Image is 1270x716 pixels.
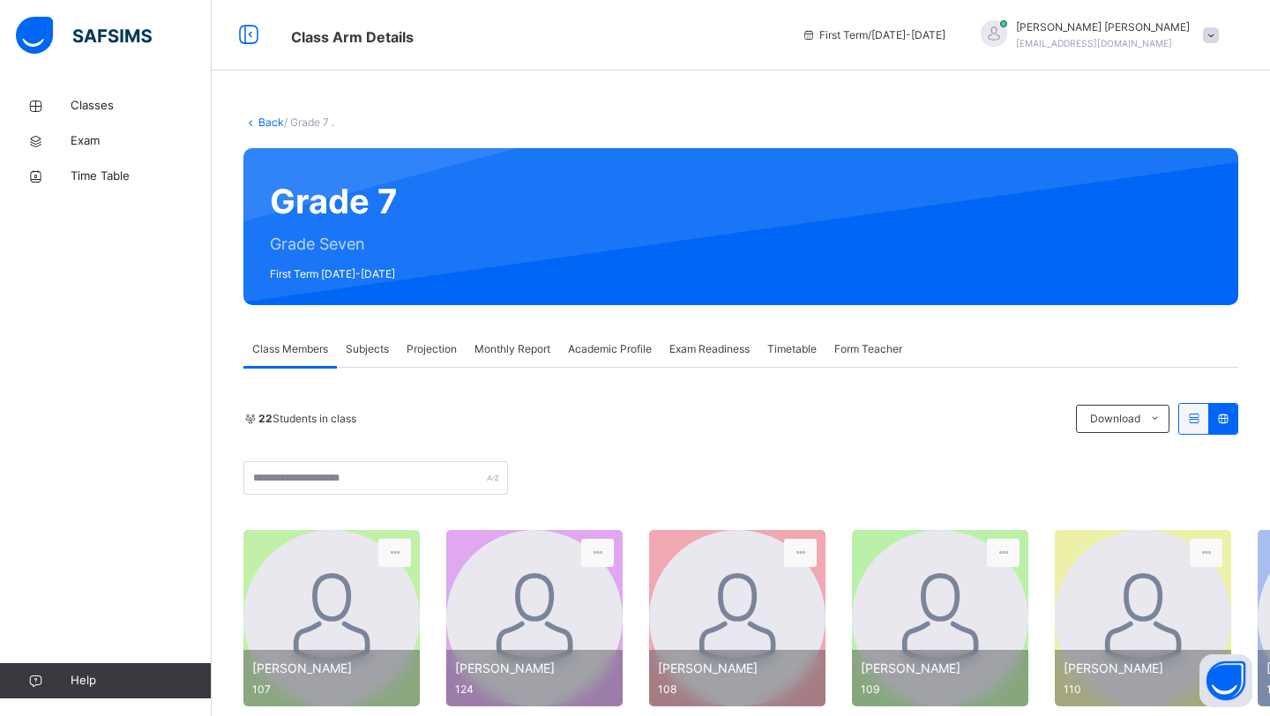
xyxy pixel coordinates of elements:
span: Timetable [767,341,817,357]
span: Exam Readiness [669,341,750,357]
span: Academic Profile [568,341,652,357]
span: 109 [861,682,1020,697]
span: Students in class [258,411,356,427]
span: session/term information [802,27,945,43]
span: Download [1090,411,1140,427]
b: 22 [258,412,273,425]
span: [PERSON_NAME] [1064,659,1222,677]
span: Monthly Report [474,341,550,357]
span: 124 [455,682,614,697]
span: [PERSON_NAME] [PERSON_NAME] [1016,19,1190,35]
span: / Grade 7 . [284,116,334,129]
span: [PERSON_NAME] [455,659,614,677]
span: Class Members [252,341,328,357]
span: 108 [658,682,817,697]
span: Help [71,672,211,690]
div: SaimahKhokhar [963,19,1228,51]
span: Subjects [346,341,389,357]
span: [EMAIL_ADDRESS][DOMAIN_NAME] [1016,38,1172,48]
span: 110 [1064,682,1222,697]
span: [PERSON_NAME] [861,659,1020,677]
a: Back [258,116,284,129]
span: Projection [407,341,457,357]
span: [PERSON_NAME] [252,659,411,677]
button: Open asap [1199,654,1252,707]
span: Exam [71,132,212,150]
img: safsims [16,17,152,54]
span: 107 [252,682,411,697]
span: Class Arm Details [291,28,414,46]
span: Classes [71,97,212,115]
span: [PERSON_NAME] [658,659,817,677]
span: Time Table [71,168,212,185]
span: Form Teacher [834,341,902,357]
